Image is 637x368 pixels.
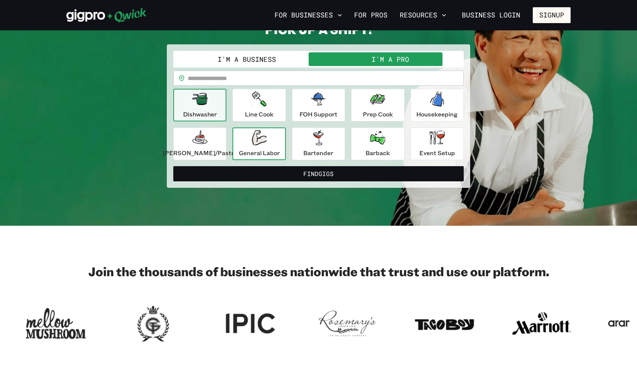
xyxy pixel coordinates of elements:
[66,264,571,279] h2: Join the thousands of businesses nationwide that trust and use our platform.
[419,148,455,157] p: Event Setup
[318,52,462,66] button: I'm a Pro
[397,9,449,22] button: Resources
[455,7,527,23] a: Business Login
[317,303,378,344] img: Logo for Rosemary's Catering
[300,110,337,119] p: FOH Support
[351,127,404,160] button: Barback
[173,166,464,181] button: FindGigs
[292,127,345,160] button: Bartender
[411,127,464,160] button: Event Setup
[271,9,345,22] button: For Businesses
[292,89,345,121] button: FOH Support
[173,89,226,121] button: Dishwasher
[416,110,458,119] p: Housekeeping
[303,148,333,157] p: Bartender
[232,127,286,160] button: General Labor
[351,9,391,22] a: For Pros
[220,303,281,344] img: Logo for IPIC
[26,303,86,344] img: Logo for Mellow Mushroom
[351,89,404,121] button: Prep Cook
[239,148,280,157] p: General Labor
[363,110,393,119] p: Prep Cook
[245,110,273,119] p: Line Cook
[411,89,464,121] button: Housekeeping
[163,148,237,157] p: [PERSON_NAME]/Pastry
[183,110,217,119] p: Dishwasher
[366,148,390,157] p: Barback
[511,303,572,344] img: Logo for Marriott
[175,52,318,66] button: I'm a Business
[173,127,226,160] button: [PERSON_NAME]/Pastry
[167,22,470,37] h2: PICK UP A SHIFT!
[533,7,571,23] button: Signup
[414,303,475,344] img: Logo for Taco Boy
[232,89,286,121] button: Line Cook
[123,303,184,344] img: Logo for Georgian Terrace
